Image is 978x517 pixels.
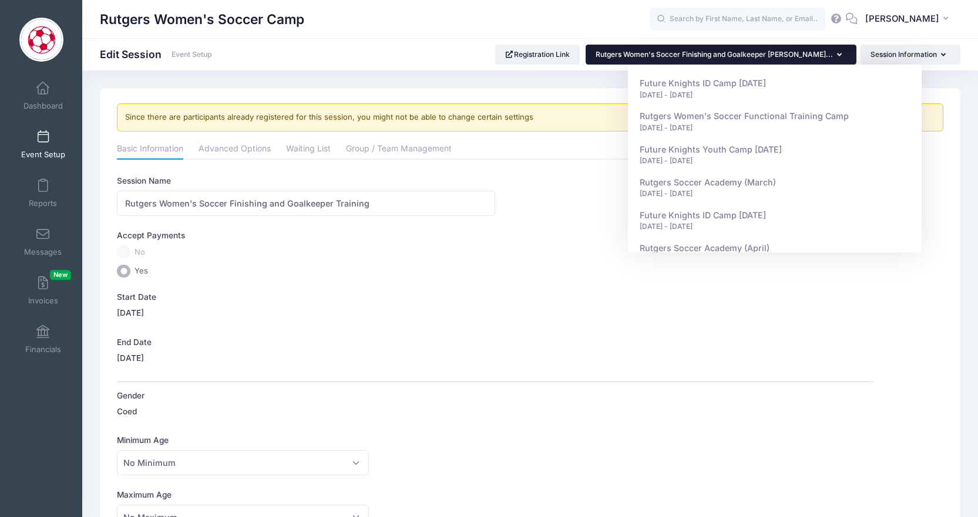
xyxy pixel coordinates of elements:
span: Rutgers Women's Soccer Finishing and Goalkeeper [PERSON_NAME]... [596,50,833,59]
span: Yes [135,265,148,277]
label: Session Name [117,175,495,187]
a: Registration Link [495,45,580,65]
div: [DATE] - [DATE] [640,90,910,100]
div: [DATE] - [DATE] [640,222,910,232]
label: Accept Payments [117,229,185,241]
span: Future Knights ID Camp [DATE] [640,210,766,220]
a: InvoicesNew [15,270,71,311]
a: Financials [15,319,71,360]
label: Gender [117,390,495,401]
a: Future Knights Youth Camp [DATE] [DATE] - [DATE] [634,138,916,171]
a: Waiting List [286,139,331,160]
span: Dashboard [23,101,63,111]
input: Session Name [117,191,495,216]
a: Messages [15,221,71,262]
span: [PERSON_NAME] [865,12,939,25]
span: New [50,270,71,280]
button: [PERSON_NAME] [858,6,960,33]
h1: Edit Session [100,48,212,60]
span: No Minimum [117,450,369,475]
a: Rutgers Soccer Academy (April) [DATE] - [DATE] [634,237,916,270]
a: Group / Team Management [346,139,452,160]
span: Rutgers Soccer Academy (April) [640,243,769,253]
h1: Rutgers Women's Soccer Camp [100,6,304,33]
a: Rutgers Women's Soccer Functional Training Camp [DATE] - [DATE] [634,105,916,138]
a: Rutgers Soccer Academy (March) [DATE] - [DATE] [634,171,916,204]
a: Event Setup [172,50,212,59]
div: [DATE] - [DATE] [640,156,910,166]
span: Rutgers Soccer Academy (March) [640,177,776,187]
label: Coed [117,406,137,417]
img: Rutgers Women's Soccer Camp [19,18,63,62]
span: Invoices [28,296,58,306]
a: Reports [15,173,71,214]
span: Financials [25,344,61,354]
span: Messages [24,247,62,257]
label: End Date [117,336,495,348]
div: Rutgers Women's Soccer Finishing and Goalkeeper [PERSON_NAME]... [628,65,922,252]
button: Rutgers Women's Soccer Finishing and Goalkeeper [PERSON_NAME]... [586,45,856,65]
a: Advanced Options [199,139,271,160]
div: [DATE] - [DATE] [640,123,910,133]
a: Future Knights ID Camp [DATE] [DATE] - [DATE] [634,204,916,237]
input: Search by First Name, Last Name, or Email... [650,8,826,31]
label: Minimum Age [117,434,495,446]
div: [DATE] - [DATE] [640,188,910,199]
span: No [135,246,145,258]
a: Dashboard [15,75,71,116]
span: Event Setup [21,150,65,160]
span: Future Knights ID Camp [DATE] [640,78,766,88]
span: No Minimum [123,457,176,469]
span: Future Knights Youth Camp [DATE] [640,144,782,154]
a: Future Knights ID Camp [DATE] [DATE] - [DATE] [634,72,916,105]
label: [DATE] [117,307,144,319]
input: Yes [117,265,130,278]
label: Start Date [117,291,495,303]
a: Basic Information [117,139,183,160]
label: [DATE] [117,352,144,364]
a: Event Setup [15,124,71,165]
button: Session Information [861,45,960,65]
label: Maximum Age [117,489,495,501]
span: Reports [29,198,57,208]
div: Since there are participants already registered for this session, you might not be able to change... [117,103,943,131]
span: Rutgers Women's Soccer Functional Training Camp [640,111,849,121]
